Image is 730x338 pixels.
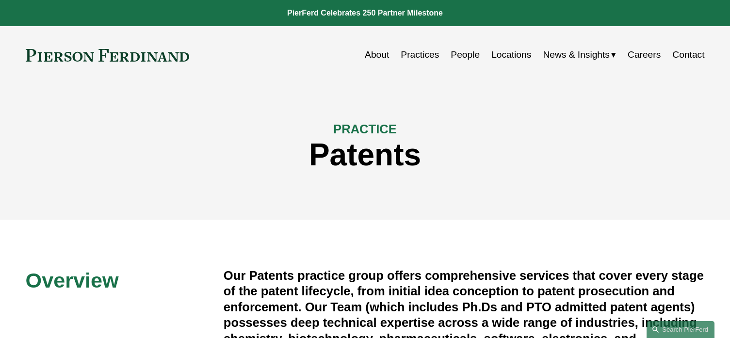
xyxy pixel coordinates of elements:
a: Search this site [647,321,714,338]
span: Overview [26,269,119,292]
a: About [365,46,389,64]
a: Locations [491,46,531,64]
a: Careers [628,46,661,64]
a: Contact [672,46,704,64]
a: Practices [401,46,439,64]
a: folder dropdown [543,46,616,64]
span: PRACTICE [333,122,397,136]
h1: Patents [26,137,705,173]
span: News & Insights [543,47,610,64]
a: People [451,46,480,64]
